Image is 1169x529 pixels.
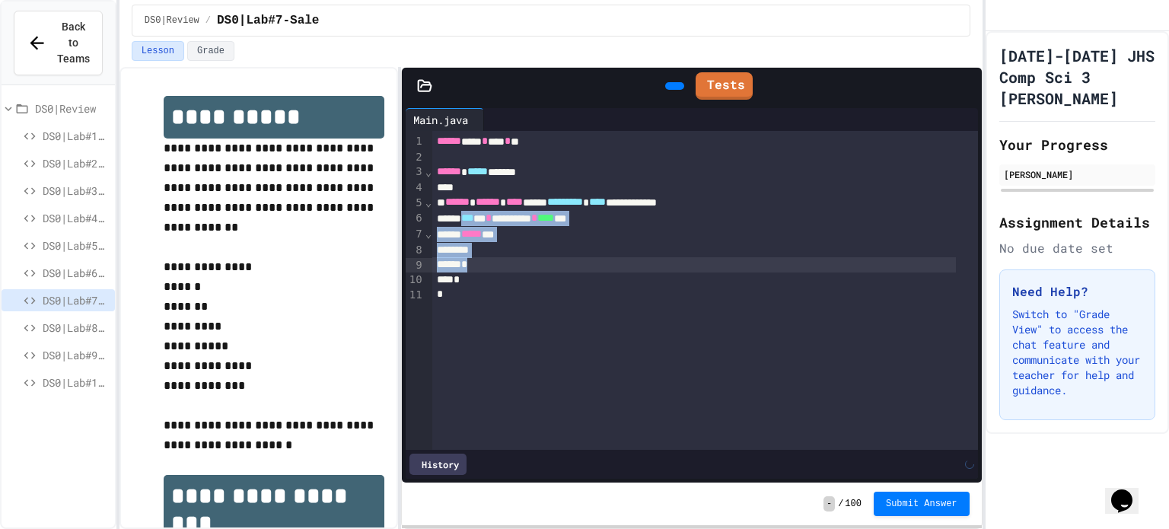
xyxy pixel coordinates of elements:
div: 5 [406,196,425,212]
div: 3 [406,164,425,180]
span: Fold line [425,166,432,178]
span: 100 [845,498,862,510]
h1: [DATE]-[DATE] JHS Comp Sci 3 [PERSON_NAME] [999,45,1155,109]
span: DS0|Lab#8-Bank [43,320,109,336]
span: / [838,498,843,510]
span: DS0|Lab#1-Duplicate Count [43,128,109,144]
a: Tests [696,72,753,100]
span: DS0|Review [145,14,199,27]
span: DS0|Review [35,100,109,116]
button: Grade [187,41,234,61]
span: DS0|Lab#7-Sale [217,11,319,30]
div: 10 [406,272,425,288]
div: 11 [406,288,425,303]
span: Back to Teams [57,19,90,67]
button: Lesson [132,41,184,61]
button: Submit Answer [874,492,970,516]
div: Main.java [406,108,484,131]
div: 9 [406,258,425,273]
span: DS0|Lab#5-Remove All In Range [43,237,109,253]
span: DS0|Lab#10-Is Solvable [43,374,109,390]
iframe: chat widget [1105,468,1154,514]
div: History [409,454,467,475]
span: DS0|Lab#9-Factorial [43,347,109,363]
span: / [205,14,211,27]
div: 4 [406,180,425,196]
button: Back to Teams [14,11,103,75]
div: 6 [406,211,425,227]
p: Switch to "Grade View" to access the chat feature and communicate with your teacher for help and ... [1012,307,1142,398]
span: - [823,496,835,511]
span: DS0|Lab#2-Increasing Neighbors [43,155,109,171]
div: No due date set [999,239,1155,257]
div: 1 [406,134,425,150]
h2: Your Progress [999,134,1155,155]
span: Fold line [425,196,432,209]
span: Submit Answer [886,498,957,510]
div: 8 [406,243,425,258]
div: [PERSON_NAME] [1004,167,1151,181]
span: DS0|Lab#4-Balanced [43,210,109,226]
span: Fold line [425,228,432,240]
div: 7 [406,227,425,243]
span: DS0|Lab#3-Largest Time Denominations [43,183,109,199]
h2: Assignment Details [999,212,1155,233]
div: Main.java [406,112,476,128]
h3: Need Help? [1012,282,1142,301]
span: DS0|Lab#7-Sale [43,292,109,308]
div: 2 [406,150,425,165]
span: DS0|Lab#6-ListMagicStrings [43,265,109,281]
